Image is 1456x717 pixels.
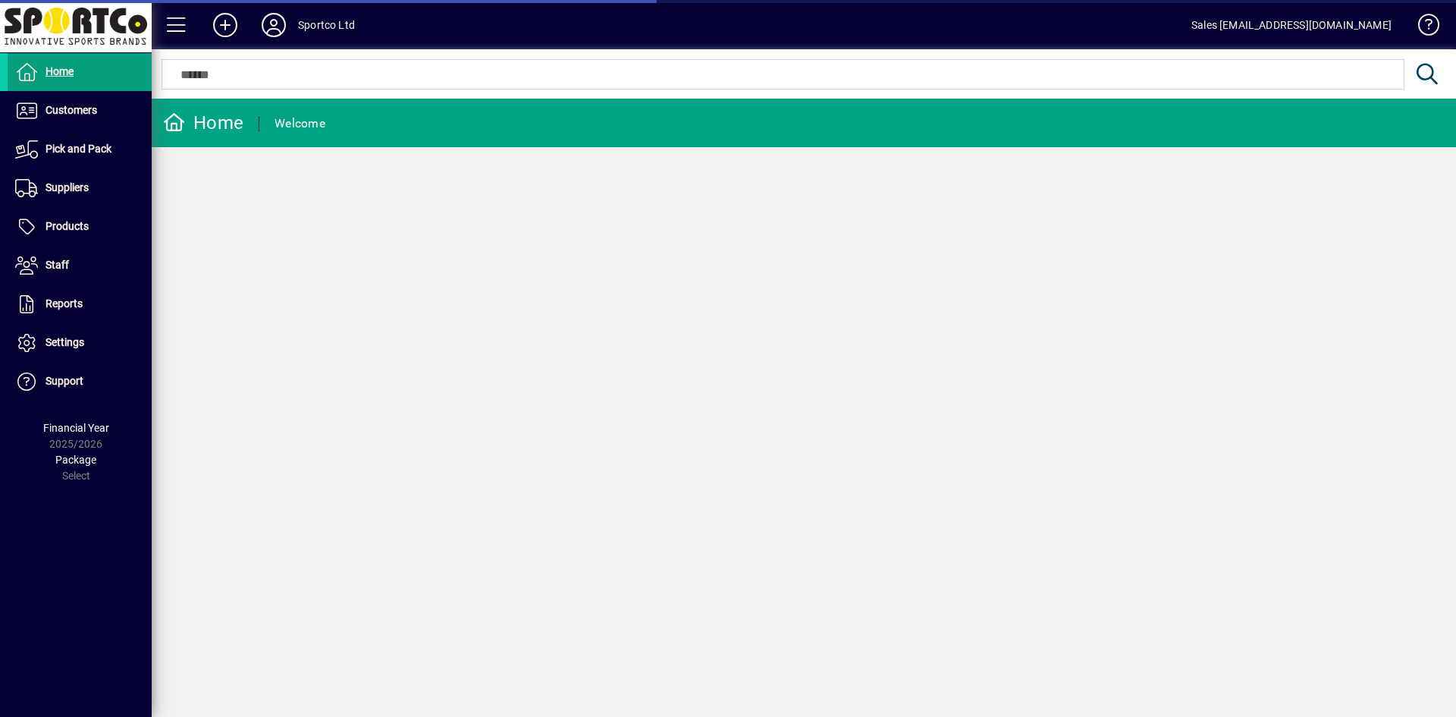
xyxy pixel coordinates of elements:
span: Financial Year [43,422,109,434]
span: Staff [45,259,69,271]
a: Products [8,208,152,246]
div: Welcome [275,112,325,136]
span: Customers [45,104,97,116]
span: Support [45,375,83,387]
span: Home [45,65,74,77]
span: Products [45,220,89,232]
span: Reports [45,297,83,310]
a: Pick and Pack [8,131,152,168]
button: Profile [249,11,298,39]
a: Support [8,363,152,401]
span: Settings [45,336,84,348]
a: Customers [8,92,152,130]
span: Suppliers [45,181,89,193]
a: Knowledge Base [1407,3,1437,52]
div: Sales [EMAIL_ADDRESS][DOMAIN_NAME] [1191,13,1392,37]
div: Sportco Ltd [298,13,355,37]
span: Pick and Pack [45,143,111,155]
a: Settings [8,324,152,362]
span: Package [55,454,96,466]
div: Home [163,111,243,135]
button: Add [201,11,249,39]
a: Suppliers [8,169,152,207]
a: Staff [8,247,152,285]
a: Reports [8,285,152,323]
